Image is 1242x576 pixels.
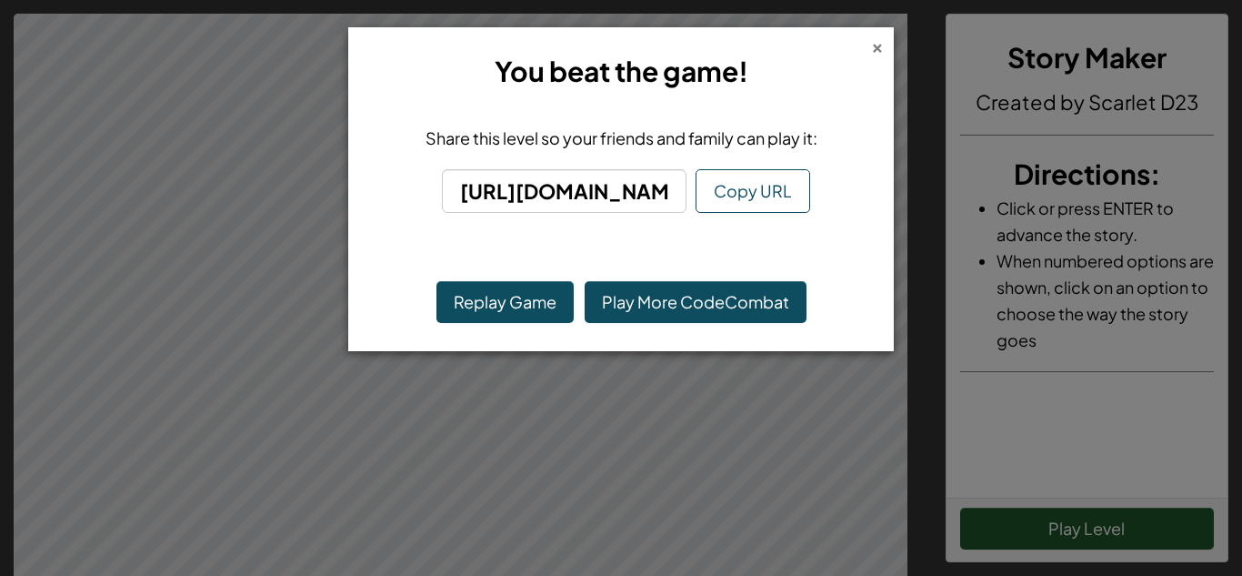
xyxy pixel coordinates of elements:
button: Replay Game [436,281,574,323]
span: Copy URL [714,180,792,201]
h3: You beat the game! [372,51,870,92]
button: Copy URL [696,169,810,213]
div: × [871,35,884,55]
div: Share this level so your friends and family can play it: [376,125,866,151]
a: Play More CodeCombat [585,281,806,323]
